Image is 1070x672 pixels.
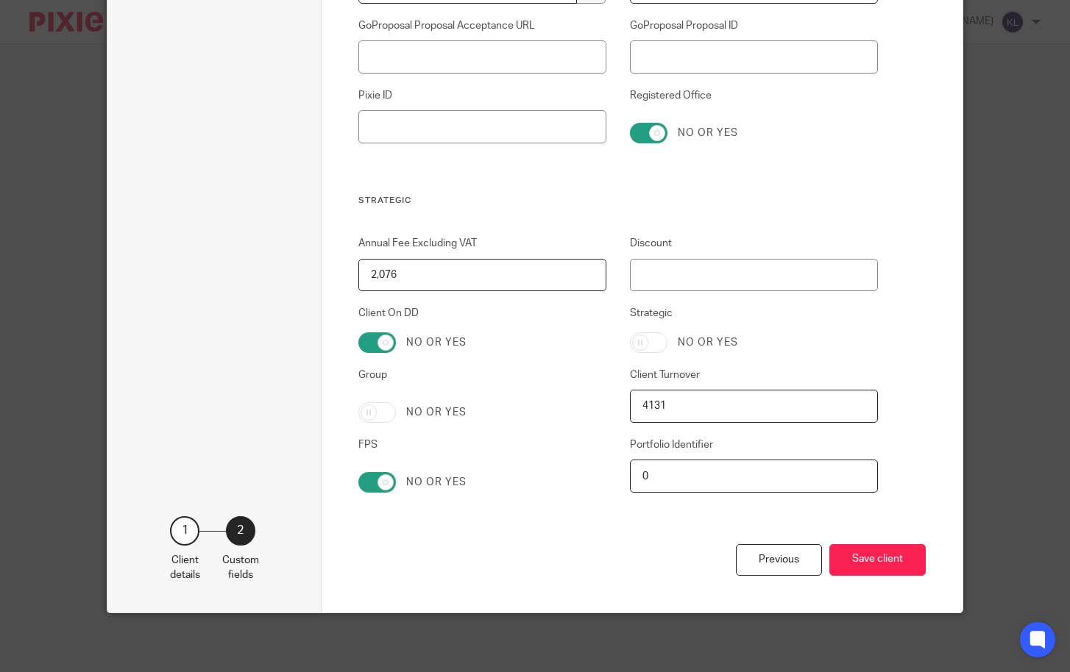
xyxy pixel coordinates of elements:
label: GoProposal Proposal Acceptance URL [358,18,607,33]
label: GoProposal Proposal ID [630,18,879,33]
label: No or yes [406,475,467,490]
label: No or yes [406,335,467,350]
label: Client Turnover [630,368,879,382]
label: Annual Fee Excluding VAT [358,236,607,251]
label: No or yes [678,335,738,350]
h3: Strategic [358,195,879,207]
button: Save client [829,544,926,576]
div: Previous [736,544,822,576]
label: Client On DD [358,306,607,321]
p: Client details [170,553,200,583]
label: No or yes [678,126,738,140]
div: 1 [170,516,199,546]
label: Pixie ID [358,88,607,103]
label: No or yes [406,405,467,420]
label: Strategic [630,306,879,321]
label: Discount [630,236,879,251]
div: 2 [226,516,255,546]
p: Custom fields [222,553,259,583]
label: FPS [358,437,607,461]
label: Group [358,368,607,391]
label: Registered Office [630,88,879,112]
label: Portfolio Identifier [630,437,879,452]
